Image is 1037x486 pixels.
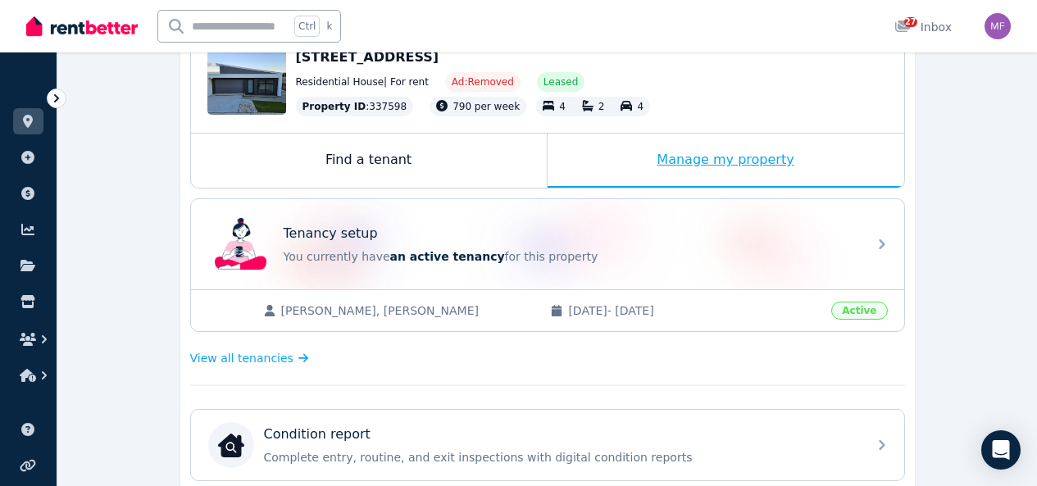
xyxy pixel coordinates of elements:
span: 4 [559,101,566,112]
a: View all tenancies [190,350,309,366]
span: Residential House | For rent [296,75,429,89]
span: View all tenancies [190,350,293,366]
a: Condition reportCondition reportComplete entry, routine, and exit inspections with digital condit... [191,410,904,480]
span: 2 [598,101,605,112]
div: Find a tenant [191,134,547,188]
span: Ad: Removed [452,75,514,89]
img: Michael Farrugia [985,13,1011,39]
span: 27 [904,17,917,27]
p: Condition report [264,425,371,444]
span: Active [831,302,887,320]
a: Tenancy setupTenancy setupYou currently havean active tenancyfor this property [191,199,904,289]
p: You currently have for this property [284,248,857,265]
span: k [326,20,332,33]
span: Ctrl [294,16,320,37]
span: 790 per week [453,101,520,112]
span: Leased [544,75,578,89]
p: Complete entry, routine, and exit inspections with digital condition reports [264,449,857,466]
div: Manage my property [548,134,904,188]
span: Property ID [302,100,366,113]
div: Open Intercom Messenger [981,430,1021,470]
span: [STREET_ADDRESS] [296,49,439,65]
span: [DATE] - [DATE] [568,302,821,319]
div: Inbox [894,19,952,35]
span: [PERSON_NAME], [PERSON_NAME] [281,302,534,319]
img: Condition report [218,432,244,458]
img: Tenancy setup [215,218,267,270]
p: Tenancy setup [284,224,378,243]
span: 4 [637,101,644,112]
div: : 337598 [296,97,414,116]
img: RentBetter [26,14,138,39]
span: an active tenancy [390,250,505,263]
